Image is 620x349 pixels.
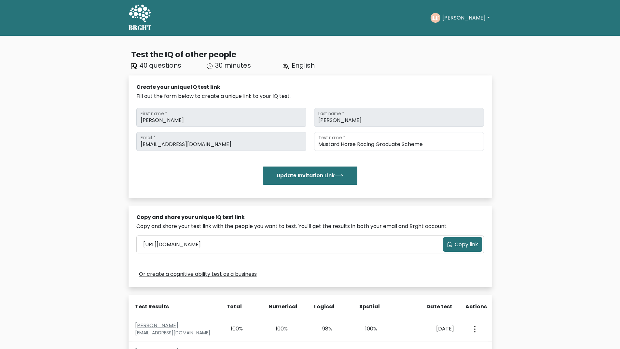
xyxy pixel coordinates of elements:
[223,303,242,311] div: Total
[131,49,492,60] div: Test the IQ of other people
[465,303,488,311] div: Actions
[135,322,178,329] a: [PERSON_NAME]
[314,325,333,333] div: 98%
[135,329,217,336] div: [EMAIL_ADDRESS][DOMAIN_NAME]
[136,92,484,100] div: Fill out the form below to create a unique link to your IQ test.
[136,222,484,230] div: Copy and share your test link with the people you want to test. You'll get the results in both yo...
[136,83,484,91] div: Create your unique IQ test link
[269,325,288,333] div: 100%
[432,14,439,21] text: LF
[314,132,484,151] input: Test name
[404,325,454,333] div: [DATE]
[359,325,377,333] div: 100%
[129,3,152,33] a: BRGHT
[135,303,215,311] div: Test Results
[292,61,315,70] span: English
[136,213,484,221] div: Copy and share your unique IQ test link
[129,24,152,32] h5: BRGHT
[136,108,306,127] input: First name
[314,303,333,311] div: Logical
[405,303,458,311] div: Date test
[443,237,482,252] button: Copy link
[139,61,181,70] span: 40 questions
[455,241,478,248] span: Copy link
[440,14,491,22] button: [PERSON_NAME]
[359,303,378,311] div: Spatial
[314,108,484,127] input: Last name
[139,270,257,278] a: Or create a cognitive ability test as a business
[269,303,287,311] div: Numerical
[263,167,357,185] button: Update Invitation Link
[225,325,243,333] div: 100%
[215,61,251,70] span: 30 minutes
[136,132,306,151] input: Email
